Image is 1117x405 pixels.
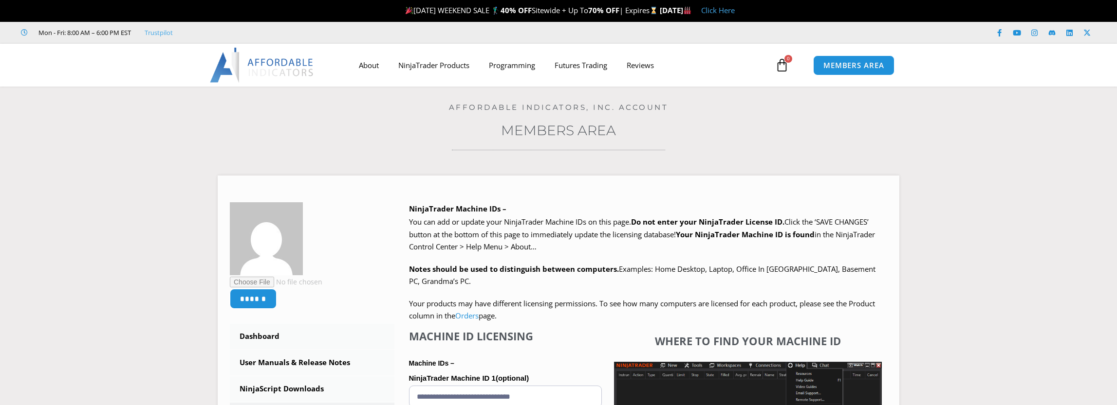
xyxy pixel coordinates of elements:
[230,324,394,349] a: Dashboard
[409,330,602,342] h4: Machine ID Licensing
[210,48,315,83] img: LogoAI | Affordable Indicators – NinjaTrader
[409,264,875,286] span: Examples: Home Desktop, Laptop, Office In [GEOGRAPHIC_DATA], Basement PC, Grandma’s PC.
[230,202,303,275] img: 3e961ded3c57598c38b75bad42f30339efeb9c3e633a926747af0a11817a7dee
[406,7,413,14] img: 🎉
[823,62,884,69] span: MEMBERS AREA
[617,54,664,76] a: Reviews
[409,217,631,227] span: You can add or update your NinjaTrader Machine IDs on this page.
[349,54,773,76] nav: Menu
[501,122,616,139] a: Members Area
[389,54,479,76] a: NinjaTrader Products
[409,204,506,213] b: NinjaTrader Machine IDs –
[349,54,389,76] a: About
[676,229,815,239] strong: Your NinjaTrader Machine ID is found
[684,7,691,14] img: 🏭
[409,371,602,386] label: NinjaTrader Machine ID 1
[496,374,529,382] span: (optional)
[230,376,394,402] a: NinjaScript Downloads
[409,359,454,367] strong: Machine IDs –
[409,264,619,274] strong: Notes should be used to distinguish between computers.
[614,335,882,347] h4: Where to find your Machine ID
[409,217,875,251] span: Click the ‘SAVE CHANGES’ button at the bottom of this page to immediately update the licensing da...
[449,103,669,112] a: Affordable Indicators, Inc. Account
[230,350,394,375] a: User Manuals & Release Notes
[813,55,894,75] a: MEMBERS AREA
[501,5,532,15] strong: 40% OFF
[650,7,657,14] img: ⌛
[145,27,173,38] a: Trustpilot
[36,27,131,38] span: Mon - Fri: 8:00 AM – 6:00 PM EST
[784,55,792,63] span: 0
[761,51,803,79] a: 0
[701,5,735,15] a: Click Here
[479,54,545,76] a: Programming
[545,54,617,76] a: Futures Trading
[660,5,691,15] strong: [DATE]
[455,311,479,320] a: Orders
[631,217,784,227] b: Do not enter your NinjaTrader License ID.
[409,299,875,321] span: Your products may have different licensing permissions. To see how many computers are licensed fo...
[403,5,660,15] span: [DATE] WEEKEND SALE 🏌️‍♂️ Sitewide + Up To | Expires
[588,5,619,15] strong: 70% OFF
